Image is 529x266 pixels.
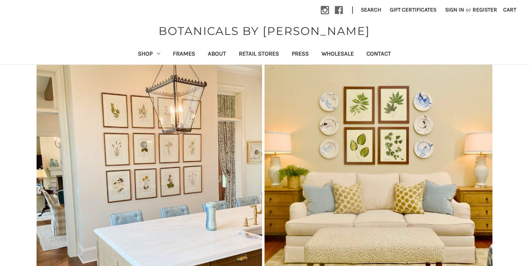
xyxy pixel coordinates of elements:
span: Cart [503,6,516,13]
a: Contact [360,45,397,64]
a: Frames [167,45,202,64]
span: or [465,6,472,14]
a: BOTANICALS BY [PERSON_NAME] [155,23,374,39]
a: Shop [132,45,167,64]
a: About [202,45,233,64]
a: Wholesale [315,45,360,64]
a: Press [285,45,315,64]
li: | [349,4,357,17]
a: Retail Stores [233,45,285,64]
